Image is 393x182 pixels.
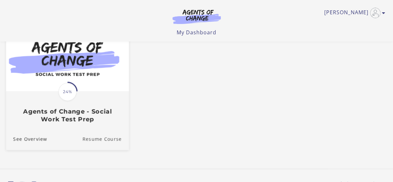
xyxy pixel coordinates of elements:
a: Toggle menu [324,8,382,18]
span: 24% [58,83,77,101]
a: Agents of Change - Social Work Test Prep: Resume Course [82,128,129,150]
a: Agents of Change - Social Work Test Prep: See Overview [6,128,47,150]
a: My Dashboard [177,29,216,36]
h3: Agents of Change - Social Work Test Prep [13,108,121,123]
img: Agents of Change Logo [166,9,228,24]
